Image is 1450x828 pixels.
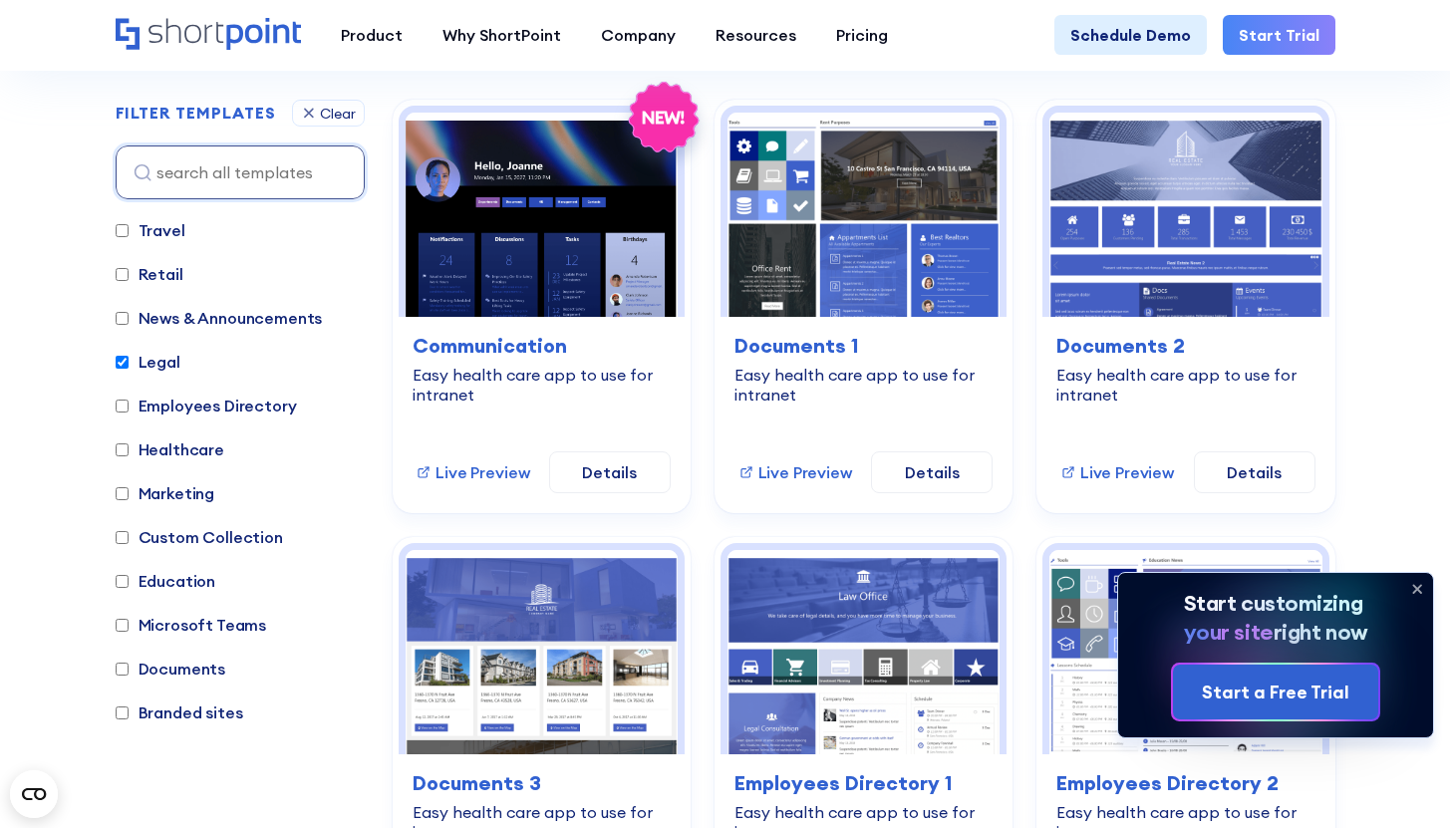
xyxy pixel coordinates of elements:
img: Documents 1 [727,113,1000,317]
div: Easy health care app to use for intranet [413,365,671,405]
div: Resources [716,23,796,47]
div: Easy health care app to use for intranet [1056,365,1314,405]
input: Branded sites [116,706,129,719]
input: Legal [116,356,129,369]
h3: Communication [413,331,671,361]
label: Healthcare [116,437,224,461]
iframe: Chat Widget [1091,597,1450,828]
div: Easy health care app to use for intranet [734,365,993,405]
a: Schedule Demo [1054,15,1207,55]
h2: FILTER TEMPLATES [116,105,276,123]
label: Microsoft Teams [116,613,267,637]
input: Travel [116,224,129,237]
a: Details [871,451,993,493]
div: Start a Free Trial [1202,679,1349,705]
h3: Documents 3 [413,768,671,798]
input: Microsoft Teams [116,619,129,632]
div: Clear [320,107,356,121]
img: Documents 2 [1049,113,1321,317]
h3: Documents 2 [1056,331,1314,361]
h3: Employees Directory 1 [734,768,993,798]
div: Pricing [836,23,888,47]
a: Resources [696,15,816,55]
img: Communication [406,113,678,317]
a: Live Preview [1060,460,1174,484]
h3: Documents 1 [734,331,993,361]
div: Product [341,23,403,47]
label: Custom Collection [116,525,283,549]
label: Travel [116,218,185,242]
a: Start Trial [1223,15,1335,55]
img: Documents 3 [406,550,678,754]
h3: Employees Directory 2 [1056,768,1314,798]
label: Marketing [116,481,215,505]
button: Open CMP widget [10,770,58,818]
a: Details [1194,451,1315,493]
input: Employees Directory [116,400,129,413]
input: Healthcare [116,443,129,456]
input: search all templates [116,145,365,199]
label: Education [116,569,216,593]
input: News & Announcements [116,312,129,325]
a: Company [581,15,696,55]
label: Branded sites [116,700,243,724]
label: Documents [116,657,226,681]
input: Documents [116,663,129,676]
input: Retail [116,268,129,281]
img: Employees Directory 2 [1049,550,1321,754]
label: News & Announcements [116,306,323,330]
a: Live Preview [738,460,852,484]
a: Live Preview [416,460,529,484]
input: Custom Collection [116,531,129,544]
img: Employees Directory 1 [727,550,1000,754]
input: Marketing [116,487,129,500]
input: Education [116,575,129,588]
a: Start a Free Trial [1173,665,1378,720]
a: Details [549,451,671,493]
a: Pricing [816,15,908,55]
label: Legal [116,350,180,374]
div: Why ShortPoint [442,23,561,47]
a: Product [321,15,423,55]
a: Why ShortPoint [423,15,581,55]
div: Company [601,23,676,47]
a: Home [116,18,301,52]
label: Retail [116,262,183,286]
label: Employees Directory [116,394,297,417]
